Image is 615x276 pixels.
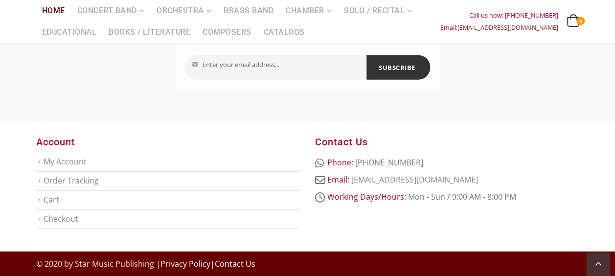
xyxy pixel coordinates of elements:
[44,156,87,167] a: My Account
[44,175,99,186] a: Order Tracking
[327,174,349,185] strong: Email:
[576,17,584,25] span: 0
[440,22,558,34] div: Email:
[36,258,255,269] span: © 2020 by Star Music Publishing | |
[197,22,257,43] a: Composers
[36,22,103,43] a: Educational
[36,135,300,149] h3: Account
[355,157,423,168] span: [PHONE_NUMBER]
[366,55,430,80] button: SUBSCRIBE
[351,174,478,185] a: [EMAIL_ADDRESS][DOMAIN_NAME]
[44,213,78,224] a: Checkout
[258,22,311,43] a: Catalogs
[327,191,406,202] strong: Working Days/Hours:
[44,194,59,205] a: Cart
[215,258,255,269] a: Contact Us
[408,191,516,202] span: Mon - Sun / 9:00 AM - 8:00 PM
[160,258,210,269] a: Privacy Policy
[327,157,353,168] strong: Phone:
[379,60,415,75] span: SUBSCRIBE
[440,9,558,22] div: Call us now: [PHONE_NUMBER]
[457,23,558,32] a: [EMAIL_ADDRESS][DOMAIN_NAME]
[315,135,579,149] h3: Contact Us
[103,22,196,43] a: Books / Literature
